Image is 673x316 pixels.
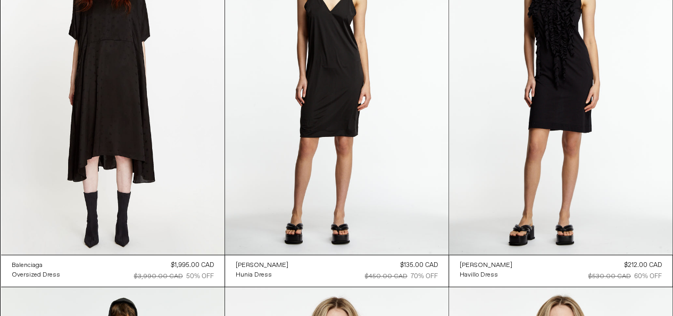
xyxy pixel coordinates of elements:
[236,261,288,270] div: [PERSON_NAME]
[460,261,512,270] a: [PERSON_NAME]
[411,272,438,281] div: 70% OFF
[186,272,214,281] div: 50% OFF
[134,272,183,281] div: $3,990.00 CAD
[236,271,272,280] div: Hunia Dress
[236,261,288,270] a: [PERSON_NAME]
[624,261,662,270] div: $212.00 CAD
[171,261,214,270] div: $1,995.00 CAD
[460,271,498,280] div: Havillo Dress
[588,272,631,281] div: $530.00 CAD
[236,270,288,280] a: Hunia Dress
[12,270,60,280] a: Oversized Dress
[365,272,408,281] div: $450.00 CAD
[460,261,512,270] div: [PERSON_NAME]
[12,261,60,270] a: Balenciaga
[12,261,43,270] div: Balenciaga
[460,270,512,280] a: Havillo Dress
[400,261,438,270] div: $135.00 CAD
[634,272,662,281] div: 60% OFF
